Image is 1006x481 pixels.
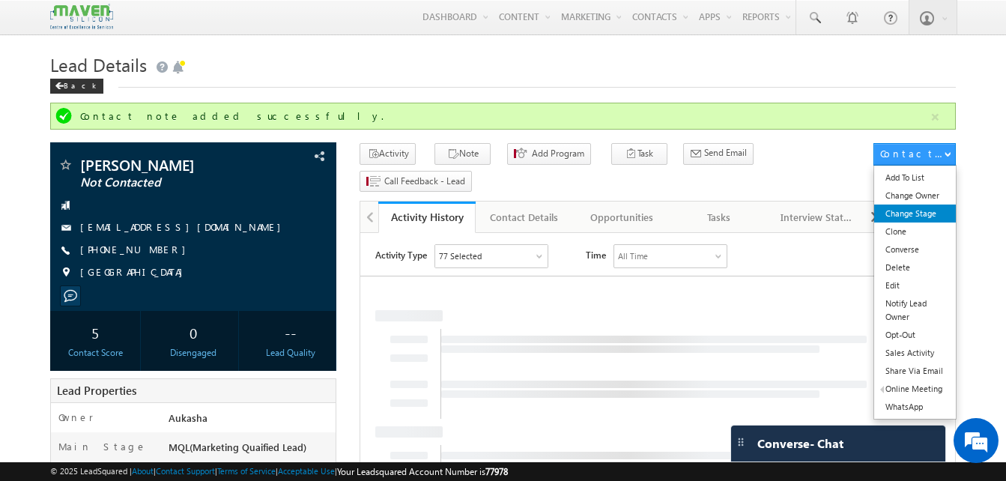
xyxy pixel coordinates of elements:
a: Clone [874,223,956,240]
div: Interview Status [781,208,852,226]
span: Lead Properties [57,383,136,398]
div: Minimize live chat window [246,7,282,43]
img: d_60004797649_company_0_60004797649 [25,79,63,98]
div: Contact note added successfully. [80,109,929,123]
a: Change Owner [874,187,956,205]
img: Custom Logo [50,4,113,30]
div: -- [249,318,332,346]
a: Back [50,78,111,91]
img: carter-drag [735,436,747,448]
a: Online Meeting [874,380,956,398]
div: Sales Activity,Program,Email Bounced,Email Link Clicked,Email Marked Spam & 72 more.. [75,12,187,34]
button: Call Feedback - Lead [360,171,472,193]
a: Notify Lead Owner [874,294,956,326]
a: Delete [874,258,956,276]
div: Contact Actions [880,147,944,160]
a: Converse [874,240,956,258]
div: Contact Score [54,346,136,360]
div: 77 Selected [79,16,121,30]
a: Activity History [378,202,476,233]
a: Acceptable Use [278,466,335,476]
button: Activity [360,143,416,165]
a: Tasks [671,202,769,233]
a: Contact Details [476,202,573,233]
span: Send Email [704,146,747,160]
span: Add Program [532,147,584,160]
div: Chat with us now [78,79,252,98]
span: Converse - Chat [757,437,843,450]
div: Back [50,79,103,94]
span: 77978 [485,466,508,477]
span: Call Feedback - Lead [384,175,465,188]
a: Opportunities [574,202,671,233]
a: Interview Status [769,202,866,233]
span: Aukasha [169,411,207,424]
div: All Time [258,16,288,30]
a: Sales Activity [874,344,956,362]
span: Not Contacted [80,175,256,190]
div: Lead Quality [249,346,332,360]
div: Contact Details [488,208,560,226]
div: Disengaged [152,346,234,360]
a: Edit [874,276,956,294]
a: Contact Support [156,466,215,476]
label: Main Stage [58,440,147,453]
button: Task [611,143,667,165]
span: Lead Details [50,52,147,76]
div: MQL(Marketing Quaified Lead) [165,440,336,461]
div: Activity History [390,210,464,224]
span: Activity Type [15,11,67,34]
div: Tasks [683,208,755,226]
div: Opportunities [586,208,658,226]
a: Change Stage [874,205,956,223]
a: Add To List [874,169,956,187]
a: Share Via Email [874,362,956,380]
button: Send Email [683,143,754,165]
a: Terms of Service [217,466,276,476]
textarea: Type your message and hit 'Enter' [19,139,273,361]
a: Opt-Out [874,326,956,344]
span: [PERSON_NAME] [80,157,256,172]
button: Contact Actions [873,143,956,166]
button: Add Program [507,143,591,165]
span: [GEOGRAPHIC_DATA] [80,265,190,280]
span: Time [225,11,246,34]
span: © 2025 LeadSquared | | | | | [50,465,508,479]
button: Note [434,143,491,165]
span: [PHONE_NUMBER] [80,243,193,258]
label: Owner [58,411,94,424]
em: Start Chat [204,374,272,394]
div: 0 [152,318,234,346]
a: [EMAIL_ADDRESS][DOMAIN_NAME] [80,220,288,233]
a: WhatsApp [874,398,956,416]
div: 5 [54,318,136,346]
a: About [132,466,154,476]
span: Your Leadsquared Account Number is [337,466,508,477]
